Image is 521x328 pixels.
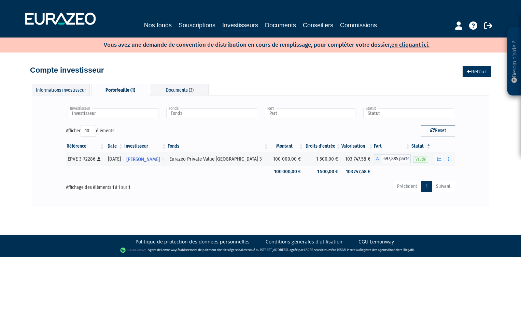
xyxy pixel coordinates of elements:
th: Référence : activer pour trier la colonne par ordre croissant [66,140,105,152]
div: - Agent de (établissement de paiement dont le siège social est situé au [STREET_ADDRESS], agréé p... [7,247,514,254]
a: Retour [463,66,491,77]
h4: Compte investisseur [30,66,104,74]
label: Afficher éléments [66,125,114,137]
th: Valorisation: activer pour trier la colonne par ordre croissant [341,140,374,152]
span: [PERSON_NAME] [126,153,160,166]
td: 1 500,00 € [304,166,341,178]
a: Investisseurs [222,20,258,31]
th: Montant: activer pour trier la colonne par ordre croissant [269,140,304,152]
span: Valide [413,156,428,163]
a: CGU Lemonway [358,238,394,245]
th: Statut : activer pour trier la colonne par ordre d&eacute;croissant [411,140,432,152]
a: Nos fonds [144,20,172,30]
a: Conditions générales d'utilisation [266,238,342,245]
a: Documents [265,20,296,30]
a: Commissions [340,20,377,30]
a: en cliquant ici. [391,41,430,48]
td: 103 747,58 € [341,166,374,178]
a: Souscriptions [179,20,215,30]
td: 1 500,00 € [304,152,341,166]
th: Part: activer pour trier la colonne par ordre croissant [374,140,411,152]
span: A [374,154,381,163]
a: Registre des agents financiers (Regafi) [360,248,414,252]
select: Afficheréléments [81,125,96,137]
img: logo-lemonway.png [120,247,146,254]
td: 100 000,00 € [269,166,304,178]
div: Documents (3) [151,84,209,95]
a: 1 [421,181,432,192]
i: [Français] Personne physique [97,157,101,161]
a: Politique de protection des données personnelles [136,238,250,245]
td: 100 000,00 € [269,152,304,166]
div: Portefeuille (1) [91,84,149,95]
th: Investisseur: activer pour trier la colonne par ordre croissant [124,140,167,152]
th: Date: activer pour trier la colonne par ordre croissant [105,140,124,152]
div: Affichage des éléments 1 à 1 sur 1 [66,180,222,191]
div: A - Eurazeo Private Value Europe 3 [374,154,411,163]
button: Reset [421,125,455,136]
th: Fonds: activer pour trier la colonne par ordre croissant [167,140,269,152]
div: Informations investisseur [32,84,90,95]
a: [PERSON_NAME] [124,152,167,166]
a: Lemonway [161,248,177,252]
div: EPVE 3-72286 [68,155,102,163]
span: 697,885 parts [381,154,411,163]
td: 103 747,58 € [341,152,374,166]
th: Droits d'entrée: activer pour trier la colonne par ordre croissant [304,140,341,152]
div: Eurazeo Private Value [GEOGRAPHIC_DATA] 3 [169,155,267,163]
p: Vous avez une demande de convention de distribution en cours de remplissage, pour compléter votre... [84,39,430,49]
i: Voir l'investisseur [162,153,164,166]
p: Besoin d'aide ? [510,31,518,92]
a: Conseillers [303,20,333,30]
img: 1732889491-logotype_eurazeo_blanc_rvb.png [25,13,96,25]
div: [DATE] [107,155,121,163]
